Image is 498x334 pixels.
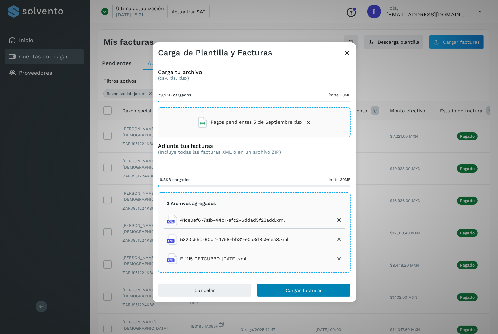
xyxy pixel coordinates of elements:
[158,143,281,149] h3: Adjunta tus facturas
[167,201,216,207] p: 3 Archivos agregados
[158,92,191,98] span: 79.2KB cargados
[158,149,281,155] p: (Incluye todas las facturas XML o en un archivo ZIP)
[180,217,285,224] span: 41ce0ef6-7a1b-44d1-afc2-6ddad5f23add.xml
[158,283,252,297] button: Cancelar
[158,69,351,75] h3: Carga tu archivo
[180,255,246,262] span: F-1115 GETCUBBO [DATE].xml
[158,75,351,81] p: (csv, xls, xlsx)
[158,177,190,183] span: 16.3KB cargados
[327,92,351,98] span: límite 30MB
[180,236,288,243] span: 5320c55c-90d7-4758-bb31-e0a3d8c9cea3.xml
[158,48,272,58] h3: Carga de Plantilla y Facturas
[195,288,215,293] span: Cancelar
[257,283,351,297] button: Cargar facturas
[327,177,351,183] span: límite 30MB
[286,288,322,293] span: Cargar facturas
[211,119,302,126] span: Pagos pendientes 5 de Septiembre.xlsx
